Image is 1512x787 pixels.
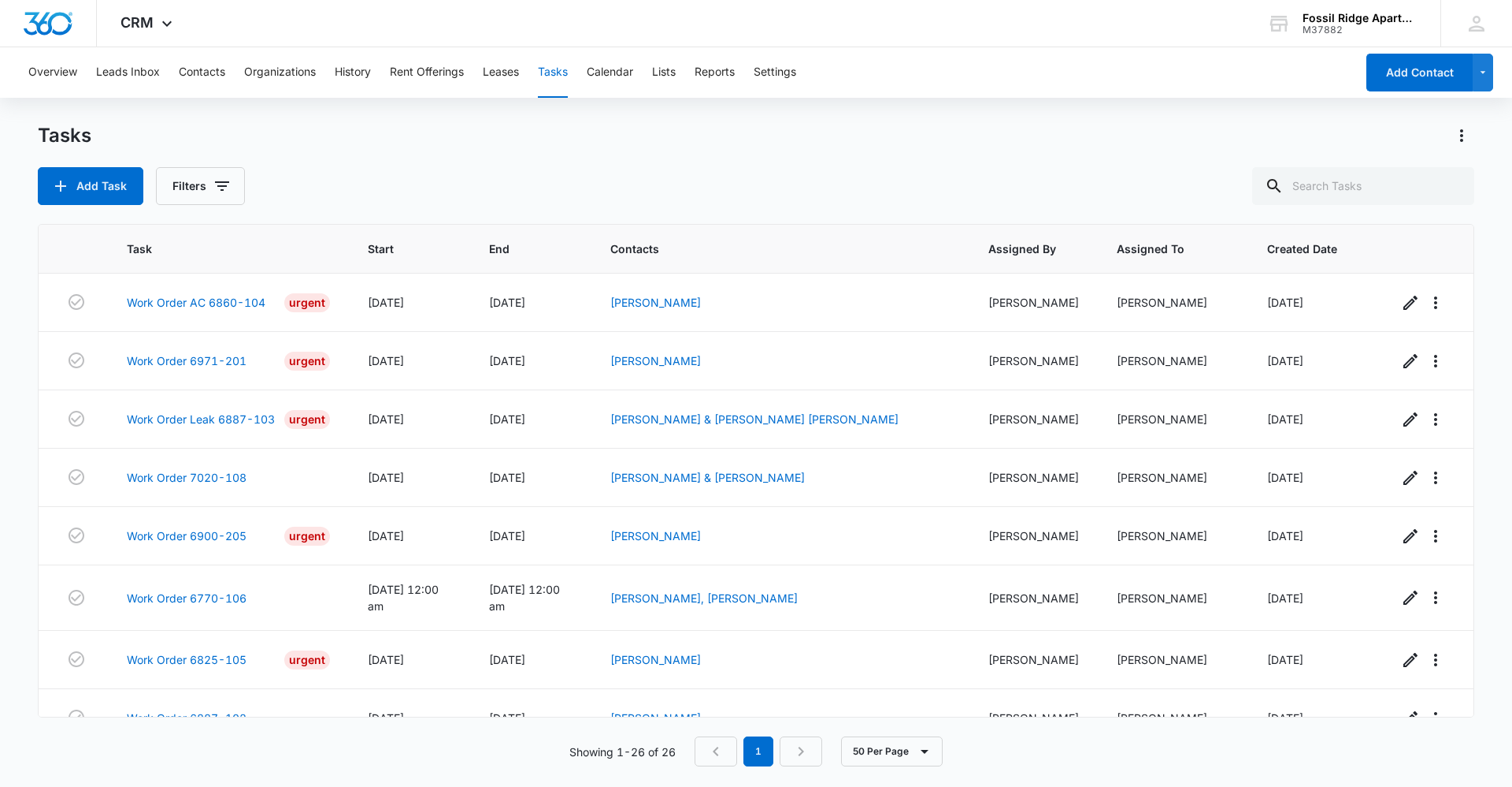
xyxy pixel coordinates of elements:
em: 1 [743,737,773,766]
span: [DATE] [489,529,525,543]
span: [DATE] [368,711,404,725]
span: Task [127,241,307,257]
span: [DATE] [368,529,404,543]
button: 50 Per Page [841,737,943,766]
button: Leases [483,47,519,98]
div: [PERSON_NAME] [1117,528,1229,544]
div: [PERSON_NAME] [988,651,1079,668]
span: Created Date [1267,241,1337,257]
div: [PERSON_NAME] [1117,469,1229,486]
button: Add Contact [1366,54,1473,91]
span: [DATE] [368,471,404,484]
span: CRM [120,14,154,31]
div: Urgent [284,527,330,546]
span: [DATE] [489,471,525,484]
span: [DATE] [489,412,525,426]
button: Settings [754,47,796,98]
a: [PERSON_NAME] & [PERSON_NAME] [PERSON_NAME] [610,412,899,426]
span: [DATE] 12:00 am [489,583,560,613]
span: [DATE] [1267,711,1303,725]
button: Calendar [587,47,633,98]
span: [DATE] [489,711,525,725]
a: [PERSON_NAME] [610,354,701,367]
div: [PERSON_NAME] [988,469,1079,486]
a: Work Order Leak 6887-103 [127,411,275,427]
button: Leads Inbox [96,47,160,98]
span: [DATE] [1267,471,1303,484]
span: Assigned By [988,241,1056,257]
span: Assigned To [1117,241,1206,257]
span: [DATE] [368,412,404,426]
div: Urgent [284,651,330,670]
div: [PERSON_NAME] [988,352,1079,369]
span: End [489,241,549,257]
div: [PERSON_NAME] [988,294,1079,311]
a: [PERSON_NAME] [610,653,701,666]
div: [PERSON_NAME] [1117,710,1229,726]
span: [DATE] [1267,354,1303,367]
button: Rent Offerings [390,47,464,98]
a: Work Order 6900-205 [127,528,246,544]
a: Work Order 7020-108 [127,469,246,486]
a: [PERSON_NAME] [610,296,701,309]
span: [DATE] [368,296,404,309]
div: [PERSON_NAME] [988,590,1079,606]
div: Urgent [284,410,330,429]
span: Start [368,241,428,257]
a: Work Order AC 6860-104 [127,294,265,311]
span: [DATE] [489,653,525,666]
button: Lists [652,47,676,98]
button: Organizations [244,47,316,98]
button: Contacts [179,47,225,98]
div: [PERSON_NAME] [1117,651,1229,668]
a: Work Order 6887-102 [127,710,246,726]
span: [DATE] [489,296,525,309]
span: [DATE] [368,354,404,367]
span: Contacts [610,241,928,257]
button: Reports [695,47,735,98]
button: Tasks [538,47,568,98]
a: [PERSON_NAME] [610,529,701,543]
div: [PERSON_NAME] [1117,590,1229,606]
span: [DATE] [1267,296,1303,309]
button: Add Task [38,167,143,205]
div: Urgent [284,293,330,312]
div: [PERSON_NAME] [1117,411,1229,427]
div: [PERSON_NAME] [988,411,1079,427]
nav: Pagination [695,737,822,766]
div: [PERSON_NAME] [988,710,1079,726]
div: [PERSON_NAME] [1117,294,1229,311]
span: [DATE] [1267,412,1303,426]
span: [DATE] [368,653,404,666]
a: Work Order 6770-106 [127,590,246,606]
span: [DATE] 12:00 am [368,583,439,613]
h1: Tasks [38,124,91,147]
input: Search Tasks [1252,167,1474,205]
div: [PERSON_NAME] [1117,352,1229,369]
div: [PERSON_NAME] [988,528,1079,544]
button: Actions [1449,123,1474,148]
span: [DATE] [1267,529,1303,543]
div: account name [1303,12,1417,24]
span: [DATE] [1267,653,1303,666]
button: History [335,47,371,98]
a: [PERSON_NAME] & [PERSON_NAME] [610,471,805,484]
div: Urgent [284,352,330,371]
a: Work Order 6825-105 [127,651,246,668]
span: [DATE] [1267,591,1303,605]
a: [PERSON_NAME] [610,711,701,725]
div: account id [1303,24,1417,35]
button: Overview [28,47,77,98]
a: [PERSON_NAME], [PERSON_NAME] [610,591,798,605]
span: [DATE] [489,354,525,367]
p: Showing 1-26 of 26 [569,744,676,760]
a: Work Order 6971-201 [127,352,246,369]
button: Filters [156,167,245,205]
